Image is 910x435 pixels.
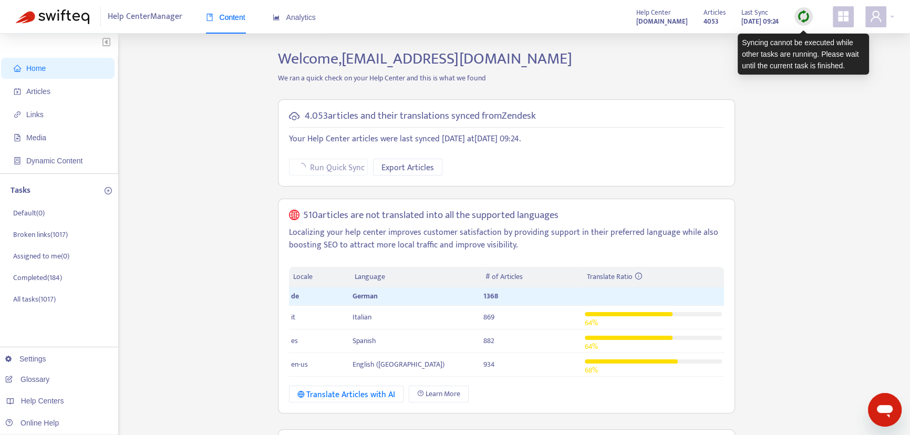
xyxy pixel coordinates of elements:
span: global [289,210,299,222]
span: appstore [837,10,850,23]
span: Last Sync [741,7,768,18]
a: Settings [5,355,46,363]
span: 64 % [585,317,598,329]
span: book [206,14,213,21]
div: Translate Articles with AI [297,388,396,401]
th: Language [350,267,481,287]
span: Export Articles [381,161,434,174]
span: user [870,10,882,23]
span: 1368 [483,290,498,302]
span: English ([GEOGRAPHIC_DATA]) [353,358,444,370]
iframe: Schaltfläche zum Öffnen des Messaging-Fensters [868,393,902,427]
a: Online Help [5,419,59,427]
span: home [14,65,21,72]
p: Completed ( 184 ) [13,272,62,283]
span: Learn More [426,388,460,400]
a: Learn More [409,386,469,402]
span: 934 [483,358,495,370]
th: Locale [289,267,351,287]
span: Spanish [353,335,376,347]
button: Export Articles [373,159,442,175]
span: file-image [14,134,21,141]
h5: 510 articles are not translated into all the supported languages [303,210,559,222]
a: Glossary [5,375,49,384]
p: We ran a quick check on your Help Center and this is what we found [270,72,743,84]
p: Broken links ( 1017 ) [13,229,68,240]
span: Dynamic Content [26,157,82,165]
th: # of Articles [481,267,583,287]
div: Translate Ratio [587,271,719,283]
strong: [DATE] 09:24 [741,16,779,27]
span: Run Quick Sync [310,161,365,174]
button: Run Quick Sync [289,159,368,175]
span: Help Center Manager [108,7,182,27]
button: Translate Articles with AI [289,386,404,402]
span: 68 % [585,364,598,376]
h5: 4.053 articles and their translations synced from Zendesk [305,110,536,122]
span: Home [26,64,46,72]
span: es [291,335,298,347]
span: plus-circle [105,187,112,194]
span: en-us [291,358,308,370]
span: Welcome, [EMAIL_ADDRESS][DOMAIN_NAME] [278,46,572,72]
span: de [291,290,299,302]
span: account-book [14,88,21,95]
img: sync.dc5367851b00ba804db3.png [797,10,810,23]
span: Media [26,133,46,142]
span: Articles [704,7,726,18]
p: Tasks [11,184,30,197]
span: Articles [26,87,50,96]
a: [DOMAIN_NAME] [636,15,688,27]
span: 64 % [585,340,598,353]
span: link [14,111,21,118]
p: Localizing your help center improves customer satisfaction by providing support in their preferre... [289,226,724,252]
span: cloud-sync [289,111,299,121]
span: Links [26,110,44,119]
strong: [DOMAIN_NAME] [636,16,688,27]
span: Help Center [636,7,671,18]
span: German [353,290,378,302]
span: area-chart [273,14,280,21]
span: it [291,311,295,323]
div: Syncing cannot be executed while other tasks are running. Please wait until the current task is f... [738,34,869,75]
span: 882 [483,335,494,347]
p: Default ( 0 ) [13,208,45,219]
span: Content [206,13,245,22]
span: Help Centers [21,397,64,405]
span: Italian [353,311,371,323]
span: loading [296,162,306,172]
p: Assigned to me ( 0 ) [13,251,69,262]
span: Analytics [273,13,316,22]
img: Swifteq [16,9,89,24]
span: 869 [483,311,494,323]
strong: 4053 [704,16,719,27]
span: container [14,157,21,164]
p: All tasks ( 1017 ) [13,294,56,305]
p: Your Help Center articles were last synced [DATE] at [DATE] 09:24 . [289,133,724,146]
